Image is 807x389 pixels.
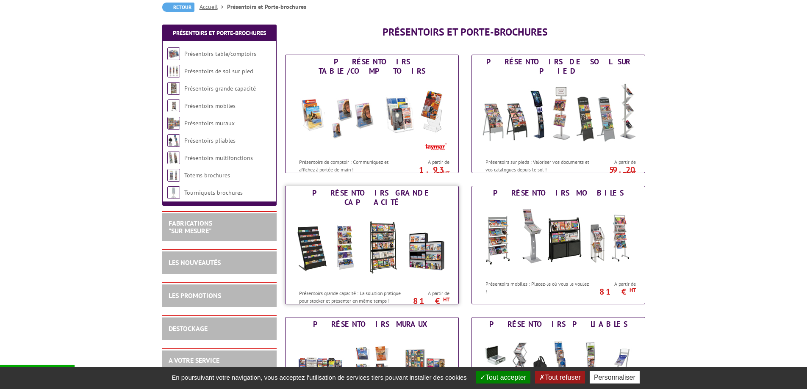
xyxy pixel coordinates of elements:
h1: Présentoirs et Porte-brochures [285,27,645,38]
a: Présentoirs pliables [184,137,236,144]
div: Présentoirs de sol sur pied [474,57,643,76]
a: Présentoirs multifonctions [184,154,253,162]
span: En poursuivant votre navigation, vous acceptez l'utilisation de services tiers pouvant installer ... [167,374,471,381]
a: Présentoirs grande capacité Présentoirs grande capacité Présentoirs grande capacité : La solution... [285,186,459,304]
a: DESTOCKAGE [169,324,208,333]
img: Présentoirs de sol sur pied [167,65,180,77]
img: Présentoirs de sol sur pied [480,78,637,154]
img: Présentoirs muraux [167,117,180,130]
img: Totems brochures [167,169,180,182]
button: Tout accepter [476,371,530,383]
a: Présentoirs table/comptoirs [184,50,256,58]
sup: HT [630,287,636,294]
img: Présentoirs mobiles [167,99,180,112]
div: Présentoirs table/comptoirs [288,57,456,76]
a: Présentoirs et Porte-brochures [173,29,266,37]
a: Totems brochures [184,171,230,179]
a: Tourniquets brochures [184,189,243,196]
img: Présentoirs grande capacité [167,82,180,95]
h2: A votre service [169,357,270,364]
div: Présentoirs pliables [474,320,643,329]
sup: HT [443,170,449,177]
div: Présentoirs muraux [288,320,456,329]
p: Présentoirs mobiles : Placez-le où vous le voulez ! [485,280,591,295]
p: 81 € [588,289,636,294]
a: Accueil [200,3,227,11]
div: Présentoirs mobiles [474,188,643,198]
a: Présentoirs de sol sur pied Présentoirs de sol sur pied Présentoirs sur pieds : Valoriser vos doc... [471,55,645,173]
p: Présentoirs grande capacité : La solution pratique pour stocker et présenter en même temps ! [299,290,404,304]
button: Personnaliser (fenêtre modale) [590,371,640,383]
p: 59.20 € [588,167,636,177]
a: Présentoirs mobiles [184,102,236,110]
span: A partir de [406,290,449,297]
a: Présentoirs de sol sur pied [184,67,253,75]
a: LES NOUVEAUTÉS [169,258,221,267]
img: Présentoirs grande capacité [294,209,450,285]
p: Présentoirs sur pieds : Valoriser vos documents et vos catalogues depuis le sol ! [485,158,591,173]
a: Retour [162,3,194,12]
span: A partir de [593,281,636,287]
p: 1.93 € [402,167,449,177]
p: 81 € [402,298,449,303]
img: Présentoirs table/comptoirs [294,78,450,154]
span: A partir de [593,159,636,166]
a: LES PROMOTIONS [169,291,221,300]
a: Présentoirs mobiles Présentoirs mobiles Présentoirs mobiles : Placez-le où vous le voulez ! A par... [471,186,645,304]
span: A partir de [406,159,449,166]
sup: HT [630,170,636,177]
li: Présentoirs et Porte-brochures [227,3,306,11]
a: Présentoirs table/comptoirs Présentoirs table/comptoirs Présentoirs de comptoir : Communiquez et ... [285,55,459,173]
a: FABRICATIONS"Sur Mesure" [169,219,212,235]
div: Présentoirs grande capacité [288,188,456,207]
img: Présentoirs multifonctions [167,152,180,164]
img: Tourniquets brochures [167,186,180,199]
p: Présentoirs de comptoir : Communiquez et affichez à portée de main ! [299,158,404,173]
img: Présentoirs mobiles [480,200,637,276]
a: Présentoirs muraux [184,119,235,127]
a: Présentoirs grande capacité [184,85,256,92]
img: Présentoirs table/comptoirs [167,47,180,60]
img: Présentoirs pliables [167,134,180,147]
button: Tout refuser [535,371,585,383]
sup: HT [443,296,449,303]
